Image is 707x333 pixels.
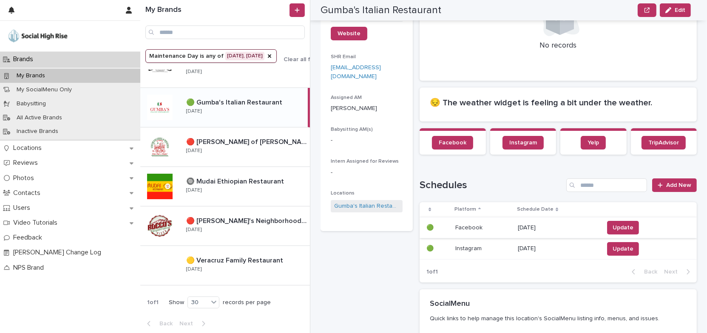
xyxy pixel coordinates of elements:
[666,182,691,188] span: Add New
[140,292,165,313] p: 1 of 1
[331,168,403,177] div: -
[420,238,697,260] tr: 🟢🟢 InstagramInstagram [DATE]Update
[625,268,661,276] button: Back
[607,221,639,234] button: Update
[430,98,687,108] h2: 😔 The weather widget is feeling a bit under the weather.
[145,6,288,15] h1: My Brands
[331,95,362,100] span: Assigned AM
[10,264,51,272] p: NPS Brand
[10,144,48,152] p: Locations
[10,128,65,135] p: Inactive Brands
[566,178,647,192] input: Search
[145,25,305,39] input: Search
[186,97,284,107] p: 🟢 Gumba's Italian Restaurant
[186,227,202,233] p: [DATE]
[331,65,381,79] a: [EMAIL_ADDRESS][DOMAIN_NAME]
[140,88,310,127] a: 🟢 Gumba's Italian Restaurant🟢 Gumba's Italian Restaurant [DATE]
[454,205,476,214] p: Platform
[642,136,686,150] a: TripAdvisor
[420,217,697,238] tr: 🟢🟢 FacebookFacebook [DATE]Update
[652,178,697,192] a: Add New
[426,243,435,252] p: 🟢
[186,215,308,225] p: 🔴 [PERSON_NAME]'s Neighborhood Pizza
[331,191,355,196] span: Locations
[588,140,599,146] span: Yelp
[10,100,53,107] p: Babysitting
[321,4,441,17] h2: Gumba's Italian Restaurant
[430,315,683,322] p: Quick links to help manage this location's SocialMenu listing info, menus, and issues.
[517,205,554,214] p: Schedule Date
[613,223,633,232] span: Update
[420,179,563,192] h1: Schedules
[10,219,64,227] p: Video Tutorials
[331,27,367,40] a: Website
[10,248,108,257] p: [PERSON_NAME] Change Log
[10,86,79,93] p: My SocialMenu Only
[140,127,310,167] a: 🔴 [PERSON_NAME] of [PERSON_NAME]🔴 [PERSON_NAME] of [PERSON_NAME] [DATE]
[607,242,639,256] button: Update
[518,224,597,231] p: [DATE]
[509,140,537,146] span: Instagram
[420,262,445,282] p: 1 of 1
[430,299,470,309] h2: SocialMenu
[660,3,691,17] button: Edit
[331,104,403,113] p: [PERSON_NAME]
[186,176,286,186] p: 🔘 Mudai Ethiopian Restaurant
[10,72,52,79] p: My Brands
[331,136,403,145] p: -
[186,136,308,146] p: 🔴 [PERSON_NAME] of [PERSON_NAME]
[455,223,484,231] p: Facebook
[664,269,683,275] span: Next
[518,245,597,252] p: [DATE]
[10,234,49,242] p: Feedback
[426,223,435,231] p: 🟢
[503,136,544,150] a: Instagram
[140,206,310,246] a: 🔴 [PERSON_NAME]'s Neighborhood Pizza🔴 [PERSON_NAME]'s Neighborhood Pizza [DATE]
[10,204,37,212] p: Users
[432,136,473,150] a: Facebook
[331,54,356,59] span: SHR Email
[140,246,310,285] a: 🟡 Veracruz Family Restaurant🟡 Veracruz Family Restaurant [DATE]
[186,266,202,272] p: [DATE]
[284,56,324,62] span: Clear all filters
[10,189,47,197] p: Contacts
[186,108,202,114] p: [DATE]
[675,7,685,13] span: Edit
[10,114,69,121] p: All Active Brands
[186,148,202,154] p: [DATE]
[613,245,633,253] span: Update
[10,55,40,63] p: Brands
[648,140,679,146] span: TripAdvisor
[188,298,208,307] div: 30
[179,321,198,327] span: Next
[10,174,41,182] p: Photos
[334,202,399,211] a: Gumba's Italian Restaurant
[581,136,606,150] a: Yelp
[439,140,466,146] span: Facebook
[154,321,173,327] span: Back
[331,159,399,164] span: Intern Assigned for Reviews
[455,243,483,252] p: Instagram
[145,49,277,63] button: Maintenance Day
[338,31,361,37] span: Website
[7,28,69,45] img: o5DnuTxEQV6sW9jFYBBf
[140,320,176,327] button: Back
[186,255,285,265] p: 🟡 Veracruz Family Restaurant
[661,268,697,276] button: Next
[176,320,212,327] button: Next
[639,269,657,275] span: Back
[430,41,687,51] p: No records
[10,159,45,167] p: Reviews
[223,299,271,306] p: records per page
[140,167,310,206] a: 🔘 Mudai Ethiopian Restaurant🔘 Mudai Ethiopian Restaurant [DATE]
[186,187,202,193] p: [DATE]
[277,56,324,62] button: Clear all filters
[169,299,184,306] p: Show
[186,69,202,75] p: [DATE]
[331,127,373,132] span: Babysitting AM(s)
